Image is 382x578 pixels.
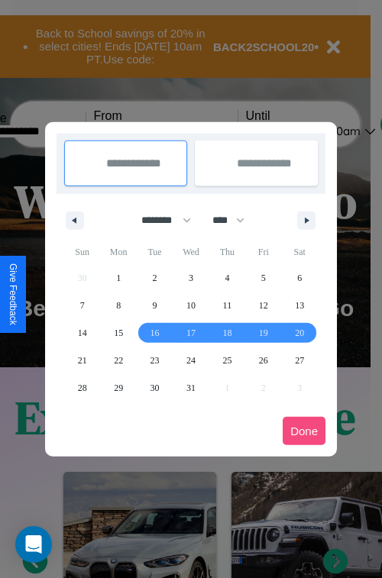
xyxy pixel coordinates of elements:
span: 1 [116,264,121,292]
span: Tue [137,240,173,264]
span: 25 [222,347,231,374]
div: Open Intercom Messenger [15,526,52,563]
span: Wed [173,240,209,264]
div: Give Feedback [8,263,18,325]
span: 22 [114,347,123,374]
button: 29 [100,374,136,402]
button: 1 [100,264,136,292]
button: 26 [245,347,281,374]
span: 27 [295,347,304,374]
button: 24 [173,347,209,374]
button: 18 [209,319,245,347]
button: 20 [282,319,318,347]
button: 30 [137,374,173,402]
span: Thu [209,240,245,264]
span: 26 [259,347,268,374]
button: 9 [137,292,173,319]
span: 7 [80,292,85,319]
span: 24 [186,347,196,374]
button: 15 [100,319,136,347]
button: 16 [137,319,173,347]
span: 31 [186,374,196,402]
button: 19 [245,319,281,347]
span: 19 [259,319,268,347]
button: 8 [100,292,136,319]
span: Sun [64,240,100,264]
span: 16 [151,319,160,347]
span: 10 [186,292,196,319]
span: 3 [189,264,193,292]
button: 5 [245,264,281,292]
span: 17 [186,319,196,347]
span: 11 [223,292,232,319]
button: 27 [282,347,318,374]
span: 28 [78,374,87,402]
span: 18 [222,319,231,347]
button: 6 [282,264,318,292]
span: 29 [114,374,123,402]
span: 5 [261,264,266,292]
span: 20 [295,319,304,347]
button: 22 [100,347,136,374]
span: Fri [245,240,281,264]
span: 9 [153,292,157,319]
button: 7 [64,292,100,319]
button: 3 [173,264,209,292]
span: 13 [295,292,304,319]
span: 30 [151,374,160,402]
span: 14 [78,319,87,347]
span: 6 [297,264,302,292]
span: 2 [153,264,157,292]
button: 12 [245,292,281,319]
span: 8 [116,292,121,319]
span: 23 [151,347,160,374]
span: 15 [114,319,123,347]
button: 10 [173,292,209,319]
span: 12 [259,292,268,319]
button: 23 [137,347,173,374]
span: Sat [282,240,318,264]
span: 21 [78,347,87,374]
button: 4 [209,264,245,292]
button: 21 [64,347,100,374]
button: 25 [209,347,245,374]
button: 13 [282,292,318,319]
span: Mon [100,240,136,264]
button: 31 [173,374,209,402]
button: Done [283,417,325,445]
button: 11 [209,292,245,319]
button: 14 [64,319,100,347]
button: 28 [64,374,100,402]
button: 2 [137,264,173,292]
button: 17 [173,319,209,347]
span: 4 [225,264,229,292]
